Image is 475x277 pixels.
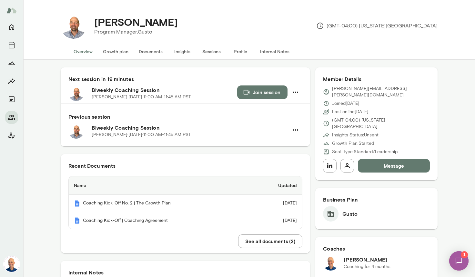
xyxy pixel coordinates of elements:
[5,93,18,106] button: Documents
[168,44,197,59] button: Insights
[323,75,430,83] h6: Member Details
[5,75,18,88] button: Insights
[255,44,295,59] button: Internal Notes
[252,195,302,212] td: [DATE]
[98,44,134,59] button: Growth plan
[94,16,178,28] h4: [PERSON_NAME]
[344,263,390,270] p: Coaching for 4 months
[332,117,430,130] p: (GMT-04:00) [US_STATE][GEOGRAPHIC_DATA]
[5,39,18,52] button: Sessions
[332,85,430,98] p: [PERSON_NAME][EMAIL_ADDRESS][PERSON_NAME][DOMAIN_NAME]
[6,4,17,16] img: Mento
[61,13,86,39] img: Travis Anderson
[68,269,302,276] h6: Internal Notes
[92,124,289,132] h6: Biweekly Coaching Session
[332,149,398,155] p: Seat Type: Standard/Leadership
[94,28,178,36] p: Program Manager, Gusto
[69,176,252,195] th: Name
[332,140,374,147] p: Growth Plan: Started
[252,176,302,195] th: Updated
[5,21,18,34] button: Home
[342,210,358,218] h6: Gusto
[74,217,80,224] img: Mento
[68,44,98,59] button: Overview
[358,159,430,173] button: Message
[197,44,226,59] button: Sessions
[69,195,252,212] th: Coaching Kick-Off No. 2 | The Growth Plan
[344,256,390,263] h6: [PERSON_NAME]
[323,245,430,252] h6: Coaches
[68,75,302,83] h6: Next session in 19 minutes
[316,22,438,30] p: (GMT-04:00) [US_STATE][GEOGRAPHIC_DATA]
[134,44,168,59] button: Documents
[74,200,80,207] img: Mento
[92,94,191,100] p: [PERSON_NAME] · [DATE] · 11:00 AM-11:45 AM PST
[238,234,302,248] button: See all documents (2)
[332,100,359,107] p: Joined [DATE]
[68,113,302,121] h6: Previous session
[252,212,302,229] td: [DATE]
[332,109,369,115] p: Last online [DATE]
[323,255,339,271] img: Mark Lazen
[4,256,19,272] img: Mark Lazen
[5,57,18,70] button: Growth Plan
[68,162,302,170] h6: Recent Documents
[92,86,237,94] h6: Biweekly Coaching Session
[5,129,18,142] button: Client app
[69,212,252,229] th: Coaching Kick-Off | Coaching Agreement
[92,132,191,138] p: [PERSON_NAME] · [DATE] · 11:00 AM-11:45 AM PST
[226,44,255,59] button: Profile
[323,196,430,203] h6: Business Plan
[5,111,18,124] button: Members
[332,132,379,138] p: Insights Status: Unsent
[237,85,288,99] button: Join session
